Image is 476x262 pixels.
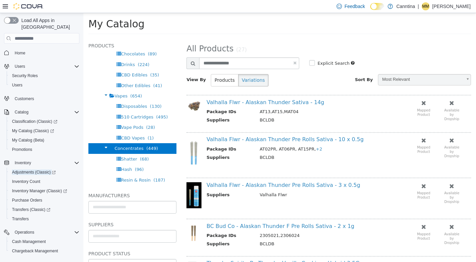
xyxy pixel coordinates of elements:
button: Inventory Count [7,177,82,186]
a: My Catalog (Classic) [7,126,82,136]
span: My Catalog (Beta) [12,138,44,143]
span: Operations [15,230,34,235]
button: Users [7,80,82,90]
small: Mapped Product [334,219,347,227]
span: Users [9,81,79,89]
span: AT02PR, AT06PR, AT15PR, [176,134,239,139]
button: Transfers [7,214,82,224]
button: Catalog [12,108,31,116]
span: Adjustments (Classic) [12,170,56,175]
td: 2305021,2306024 [171,219,316,228]
span: Promotions [12,147,32,152]
div: Morgan Meredith [422,2,430,10]
span: (187) [70,165,82,170]
small: Available by Dropship [361,219,376,232]
span: (224) [54,49,66,54]
span: Other Edibles [38,70,67,75]
span: Load All Apps in [GEOGRAPHIC_DATA] [19,17,79,30]
span: Chocolates [38,38,62,43]
span: +2 [232,134,239,139]
a: BC Bud Co - Alaskan Thunder F Pre Rolls Sativa - 2 x 1g [123,210,271,216]
small: Available by Dropship [361,133,376,145]
span: Security Roles [9,72,79,80]
span: All Products [103,31,150,40]
th: Suppliers [123,104,171,112]
span: Disposables [38,91,64,96]
a: Transfers (Classic) [7,205,82,214]
span: Chargeback Management [9,247,79,255]
th: Package IDs [123,133,171,141]
span: Home [15,50,25,56]
button: Users [12,62,28,70]
span: Resin & Rosin [38,165,67,170]
span: MM [422,2,429,10]
span: Users [12,82,22,88]
span: (28) [63,112,72,117]
span: Inventory Manager (Classic) [9,187,79,195]
h5: Products [5,29,93,37]
span: (35) [67,59,76,64]
small: Available by Dropship [361,178,376,191]
a: Classification (Classic) [9,117,60,125]
span: Inventory [15,160,31,166]
button: Products [127,61,155,73]
td: Valhalla Flwr [171,179,316,187]
button: Cash Management [7,237,82,246]
span: Feedback [345,3,365,10]
th: Suppliers [123,179,171,187]
button: Home [1,48,82,57]
a: Promotions [9,146,35,154]
span: Inventory Count [12,179,40,184]
a: Transfers (Classic) [9,206,53,214]
span: Purchase Orders [12,198,42,203]
span: (1) [64,122,70,127]
button: Operations [12,228,37,236]
span: Sort By [272,64,290,69]
span: (96) [51,154,60,159]
td: BCLDB [171,141,316,150]
td: BCLDB [171,104,316,112]
a: Cash Management [9,238,48,246]
small: Mapped Product [334,178,347,186]
span: Promotions [9,146,79,154]
span: Operations [12,228,79,236]
button: Inventory [12,159,34,167]
small: Mapped Product [334,95,347,103]
span: My Catalog (Beta) [9,136,79,144]
a: Security Roles [9,72,40,80]
a: Purchase Orders [9,196,45,204]
a: Home [12,49,28,57]
th: Package IDs [123,219,171,228]
span: Drinks [38,49,52,54]
p: Canntina [396,2,415,10]
h5: Suppliers [5,208,93,216]
span: (449) [63,133,75,138]
span: 510 Cartridges [38,101,70,106]
span: (41) [70,70,79,75]
img: 150 [103,210,118,229]
img: 150 [103,124,118,154]
span: Catalog [15,109,28,115]
button: Catalog [1,107,82,117]
a: Most Relevant [295,61,388,72]
span: Most Relevant [295,61,379,72]
img: Cova [13,3,43,10]
img: 150 [103,86,118,98]
span: Transfers (Classic) [9,206,79,214]
span: Vape Pods [38,112,60,117]
h5: Manufacturers [5,179,93,187]
span: Shatter [38,144,54,149]
a: Users [9,81,25,89]
button: Security Roles [7,71,82,80]
span: Transfers (Classic) [12,207,50,212]
span: My Catalog (Classic) [12,128,54,134]
span: Inventory Count [9,178,79,186]
span: Users [12,62,79,70]
label: Explicit Search [232,47,266,54]
button: Purchase Orders [7,196,82,205]
span: Transfers [9,215,79,223]
img: 150 [103,169,118,195]
a: Inventory Manager (Classic) [9,187,70,195]
a: Chargeback Management [9,247,61,255]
